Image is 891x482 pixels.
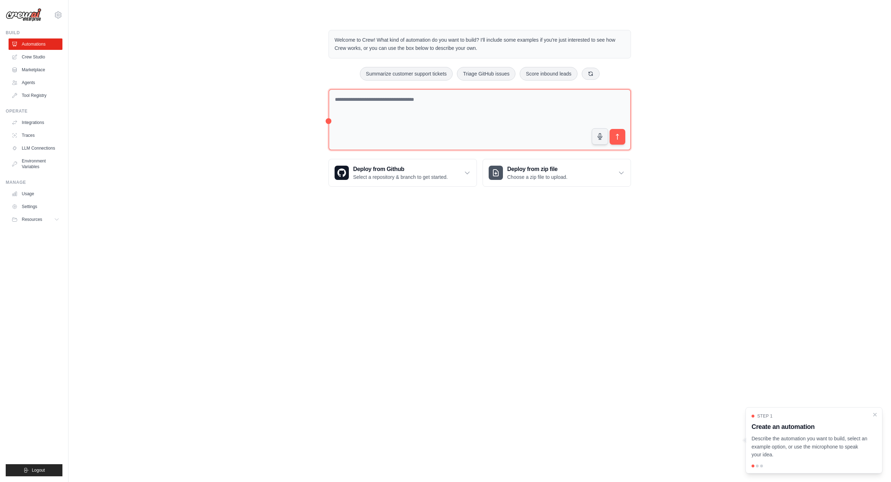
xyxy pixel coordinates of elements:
button: Close walkthrough [872,412,878,418]
div: Build [6,30,62,36]
button: Triage GitHub issues [457,67,515,81]
a: Usage [9,188,62,199]
div: Operate [6,108,62,114]
a: Integrations [9,117,62,128]
h3: Create an automation [752,422,868,432]
button: Resources [9,214,62,225]
a: Traces [9,130,62,141]
button: Score inbound leads [520,67,577,81]
button: Summarize customer support tickets [360,67,453,81]
a: Marketplace [9,64,62,76]
iframe: Chat Widget [855,448,891,482]
a: Agents [9,77,62,88]
p: Choose a zip file to upload. [507,173,567,181]
h3: Deploy from Github [353,165,448,173]
span: Resources [22,217,42,222]
a: Crew Studio [9,51,62,63]
a: Environment Variables [9,155,62,172]
p: Welcome to Crew! What kind of automation do you want to build? I'll include some examples if you'... [335,36,625,52]
p: Describe the automation you want to build, select an example option, or use the microphone to spe... [752,435,868,459]
span: Logout [32,467,45,473]
h3: Deploy from zip file [507,165,567,173]
img: Logo [6,8,41,22]
a: Settings [9,201,62,212]
span: Step 1 [757,413,773,419]
a: Tool Registry [9,90,62,101]
p: Select a repository & branch to get started. [353,173,448,181]
button: Logout [6,464,62,476]
div: 聊天小组件 [855,448,891,482]
a: Automations [9,38,62,50]
a: LLM Connections [9,142,62,154]
div: Manage [6,180,62,185]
